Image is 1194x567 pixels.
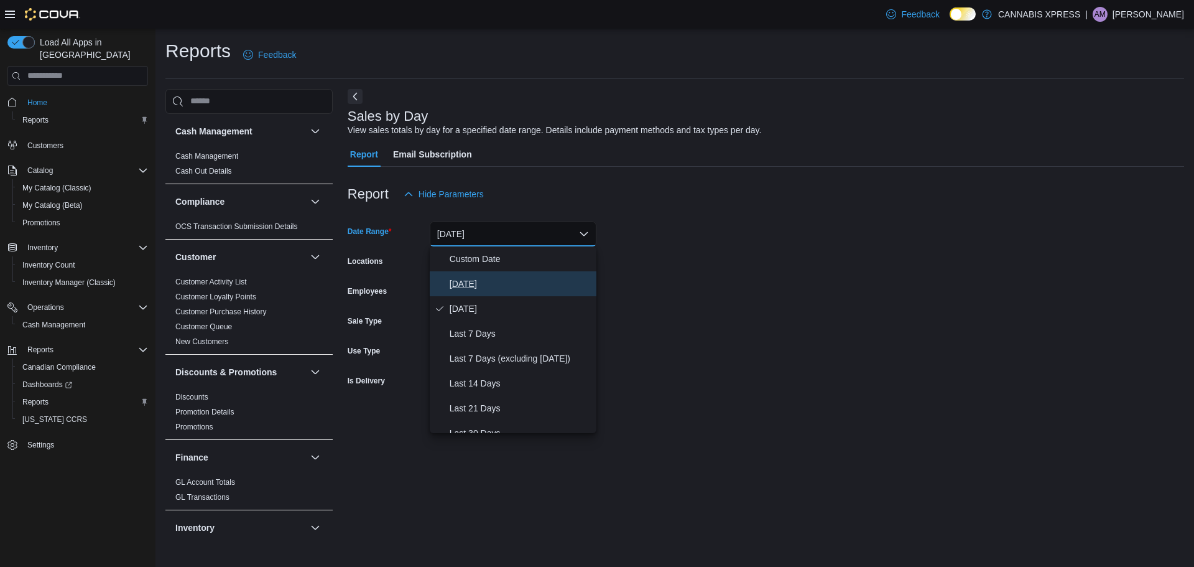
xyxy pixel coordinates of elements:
a: Inventory Manager (Classic) [17,275,121,290]
span: Hide Parameters [419,188,484,200]
span: [DATE] [450,301,591,316]
div: Customer [165,274,333,354]
button: Operations [2,299,153,316]
span: Customer Loyalty Points [175,292,256,302]
span: Washington CCRS [17,412,148,427]
h3: Report [348,187,389,202]
a: Cash Management [17,317,90,332]
span: Last 14 Days [450,376,591,391]
a: New Customers [175,337,228,346]
span: Promotions [17,215,148,230]
button: Cash Management [308,124,323,139]
nav: Complex example [7,88,148,487]
span: GL Account Totals [175,477,235,487]
label: Date Range [348,227,392,237]
label: Use Type [348,346,380,356]
span: Reports [17,113,148,128]
span: Cash Management [17,317,148,332]
span: Inventory [22,240,148,255]
a: Dashboards [17,377,77,392]
span: Last 7 Days [450,326,591,341]
span: Customers [22,138,148,153]
a: GL Account Totals [175,478,235,487]
span: Inventory Manager (Classic) [17,275,148,290]
span: Canadian Compliance [17,360,148,375]
a: Dashboards [12,376,153,393]
button: Finance [175,451,305,464]
span: Dashboards [22,380,72,390]
button: Promotions [12,214,153,232]
button: [DATE] [430,222,596,246]
span: Settings [22,437,148,452]
span: Email Subscription [393,142,472,167]
a: Discounts [175,393,208,401]
span: Reports [22,115,49,125]
button: My Catalog (Beta) [12,197,153,214]
h3: Inventory [175,522,215,534]
span: Report [350,142,378,167]
span: AM [1094,7,1106,22]
label: Is Delivery [348,376,385,386]
a: Promotions [17,215,65,230]
span: Reports [17,395,148,410]
span: Inventory Count [22,260,75,270]
a: Cash Management [175,152,238,161]
span: Discounts [175,392,208,402]
a: Canadian Compliance [17,360,101,375]
button: Inventory [22,240,63,255]
p: | [1085,7,1088,22]
span: Customers [27,141,63,151]
button: Catalog [2,162,153,179]
span: Last 30 Days [450,426,591,441]
a: My Catalog (Classic) [17,180,96,195]
a: Customer Queue [175,322,232,331]
span: My Catalog (Beta) [17,198,148,213]
a: Home [22,95,52,110]
span: Home [22,95,148,110]
h1: Reports [165,39,231,63]
button: Inventory Count [12,256,153,274]
a: Customer Loyalty Points [175,293,256,301]
button: Reports [2,341,153,358]
span: New Customers [175,337,228,347]
span: Promotions [175,422,213,432]
span: Cash Out Details [175,166,232,176]
button: Inventory [2,239,153,256]
button: Inventory Manager (Classic) [12,274,153,291]
a: Customer Activity List [175,278,247,286]
button: [US_STATE] CCRS [12,411,153,428]
div: Finance [165,475,333,510]
a: Inventory Count [17,258,80,273]
span: Operations [27,302,64,312]
button: Discounts & Promotions [175,366,305,378]
span: Last 7 Days (excluding [DATE]) [450,351,591,366]
span: Catalog [22,163,148,178]
span: Settings [27,440,54,450]
button: Next [348,89,363,104]
span: Custom Date [450,251,591,266]
span: Feedback [901,8,939,21]
span: Dashboards [17,377,148,392]
a: Promotions [175,423,213,431]
h3: Customer [175,251,216,263]
button: Reports [22,342,58,357]
button: Home [2,93,153,111]
h3: Sales by Day [348,109,428,124]
div: Cash Management [165,149,333,184]
div: Select listbox [430,246,596,433]
h3: Compliance [175,195,224,208]
a: Promotion Details [175,408,234,416]
span: Customer Activity List [175,277,247,287]
a: Feedback [881,2,944,27]
span: Catalog [27,166,53,176]
img: Cova [25,8,80,21]
input: Dark Mode [950,7,976,21]
span: Promotion Details [175,407,234,417]
a: Reports [17,113,53,128]
span: Home [27,98,47,108]
a: Feedback [238,42,301,67]
button: Catalog [22,163,58,178]
div: View sales totals by day for a specified date range. Details include payment methods and tax type... [348,124,762,137]
label: Locations [348,256,383,266]
button: Reports [12,111,153,129]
